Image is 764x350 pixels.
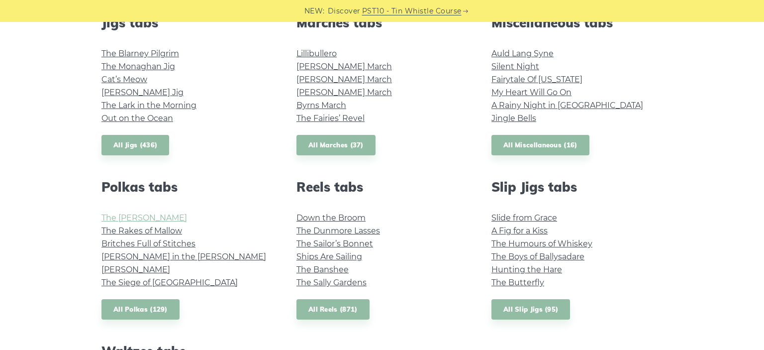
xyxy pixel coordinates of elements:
[296,101,346,110] a: Byrns March
[296,278,367,287] a: The Sally Gardens
[101,239,195,248] a: Britches Full of Stitches
[491,252,584,261] a: The Boys of Ballysadare
[101,299,180,320] a: All Polkas (129)
[101,101,196,110] a: The Lark in the Morning
[491,135,589,155] a: All Miscellaneous (16)
[296,15,468,30] h2: Marches tabs
[491,75,582,84] a: Fairytale Of [US_STATE]
[491,88,572,97] a: My Heart Will Go On
[491,265,562,274] a: Hunting the Hare
[101,135,169,155] a: All Jigs (436)
[296,135,376,155] a: All Marches (37)
[296,49,337,58] a: Lillibullero
[328,5,361,17] span: Discover
[101,75,147,84] a: Cat’s Meow
[296,299,370,320] a: All Reels (871)
[101,252,266,261] a: [PERSON_NAME] in the [PERSON_NAME]
[101,62,175,71] a: The Monaghan Jig
[362,5,462,17] a: PST10 - Tin Whistle Course
[296,213,366,223] a: Down the Broom
[296,62,392,71] a: [PERSON_NAME] March
[491,213,557,223] a: Slide from Grace
[101,88,184,97] a: [PERSON_NAME] Jig
[101,114,173,123] a: Out on the Ocean
[101,213,187,223] a: The [PERSON_NAME]
[491,49,554,58] a: Auld Lang Syne
[296,265,349,274] a: The Banshee
[491,101,643,110] a: A Rainy Night in [GEOGRAPHIC_DATA]
[491,239,592,248] a: The Humours of Whiskey
[491,226,548,235] a: A Fig for a Kiss
[101,179,273,195] h2: Polkas tabs
[491,278,544,287] a: The Butterfly
[101,265,170,274] a: [PERSON_NAME]
[101,15,273,30] h2: Jigs tabs
[491,62,539,71] a: Silent Night
[296,252,362,261] a: Ships Are Sailing
[101,278,238,287] a: The Siege of [GEOGRAPHIC_DATA]
[296,179,468,195] h2: Reels tabs
[304,5,325,17] span: NEW:
[101,49,179,58] a: The Blarney Pilgrim
[491,179,663,195] h2: Slip Jigs tabs
[296,75,392,84] a: [PERSON_NAME] March
[296,114,365,123] a: The Fairies’ Revel
[491,114,536,123] a: Jingle Bells
[491,299,570,320] a: All Slip Jigs (95)
[296,239,373,248] a: The Sailor’s Bonnet
[491,15,663,30] h2: Miscellaneous tabs
[101,226,182,235] a: The Rakes of Mallow
[296,226,380,235] a: The Dunmore Lasses
[296,88,392,97] a: [PERSON_NAME] March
